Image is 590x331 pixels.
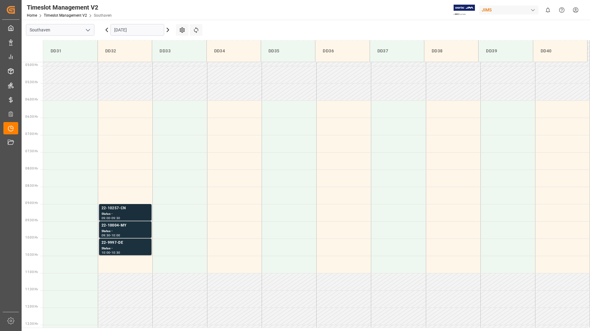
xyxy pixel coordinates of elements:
[320,45,364,57] div: DD36
[44,13,87,18] a: Timeslot Management V2
[102,251,110,254] div: 10:00
[25,98,38,101] span: 06:00 Hr
[25,270,38,274] span: 11:00 Hr
[375,45,419,57] div: DD37
[102,217,110,219] div: 09:00
[102,211,149,217] div: Status -
[27,13,37,18] a: Home
[48,45,93,57] div: DD31
[25,253,38,256] span: 10:30 Hr
[25,219,38,222] span: 09:30 Hr
[25,201,38,205] span: 09:00 Hr
[102,234,110,237] div: 09:30
[110,217,111,219] div: -
[479,6,538,14] div: JIMS
[454,5,475,15] img: Exertis%20JAM%20-%20Email%20Logo.jpg_1722504956.jpg
[25,288,38,291] span: 11:30 Hr
[110,24,164,36] input: DD.MM.YYYY
[102,205,149,211] div: 22-10257-CN
[212,45,256,57] div: DD34
[102,246,149,251] div: Status -
[25,184,38,187] span: 08:30 Hr
[111,217,120,219] div: 09:30
[110,251,111,254] div: -
[157,45,201,57] div: DD33
[25,305,38,308] span: 12:00 Hr
[541,3,555,17] button: show 0 new notifications
[102,223,149,229] div: 22-10004-MY
[25,236,38,239] span: 10:00 Hr
[479,4,541,16] button: JIMS
[538,45,582,57] div: DD40
[111,234,120,237] div: 10:00
[25,80,38,84] span: 05:30 Hr
[83,25,92,35] button: open menu
[266,45,310,57] div: DD35
[102,240,149,246] div: 22-9997-DE
[555,3,569,17] button: Help Center
[25,132,38,136] span: 07:00 Hr
[25,63,38,67] span: 05:00 Hr
[26,24,94,36] input: Type to search/select
[111,251,120,254] div: 10:30
[484,45,528,57] div: DD39
[25,322,38,325] span: 12:30 Hr
[110,234,111,237] div: -
[103,45,147,57] div: DD32
[102,229,149,234] div: Status -
[25,167,38,170] span: 08:00 Hr
[27,3,112,12] div: Timeslot Management V2
[429,45,473,57] div: DD38
[25,149,38,153] span: 07:30 Hr
[25,115,38,118] span: 06:30 Hr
